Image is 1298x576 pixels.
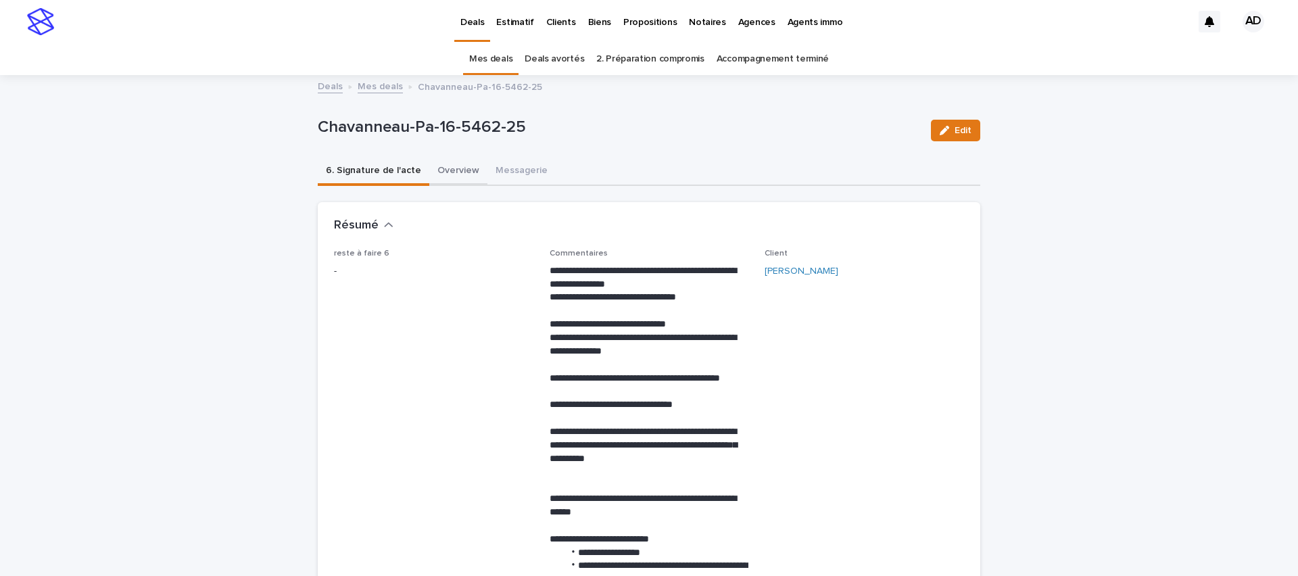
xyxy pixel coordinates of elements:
a: 2. Préparation compromis [596,43,704,75]
button: Overview [429,158,487,186]
p: Chavanneau-Pa-16-5462-25 [318,118,920,137]
button: 6. Signature de l'acte [318,158,429,186]
img: stacker-logo-s-only.png [27,8,54,35]
h2: Résumé [334,218,379,233]
span: Edit [955,126,971,135]
button: Résumé [334,218,393,233]
a: Deals avortés [525,43,584,75]
a: [PERSON_NAME] [765,264,838,279]
div: AD [1243,11,1264,32]
span: Commentaires [550,249,608,258]
p: Chavanneau-Pa-16-5462-25 [418,78,542,93]
a: Mes deals [358,78,403,93]
button: Messagerie [487,158,556,186]
span: reste à faire 6 [334,249,389,258]
a: Deals [318,78,343,93]
a: Accompagnement terminé [717,43,829,75]
p: - [334,264,533,279]
span: Client [765,249,788,258]
button: Edit [931,120,980,141]
a: Mes deals [469,43,512,75]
